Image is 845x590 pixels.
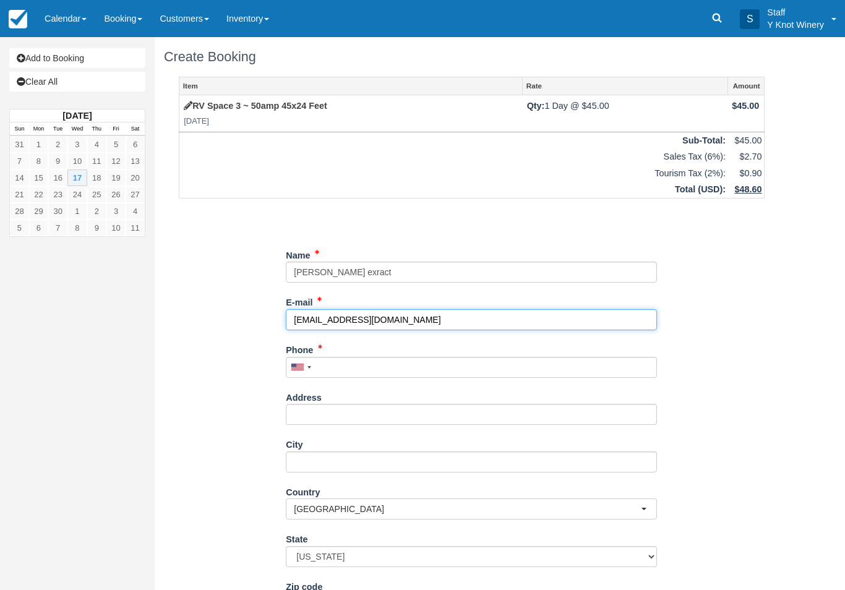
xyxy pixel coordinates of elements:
a: Clear All [9,72,145,92]
p: Staff [767,6,824,19]
a: 19 [106,169,126,186]
th: Fri [106,122,126,136]
strong: [DATE] [62,111,92,121]
a: 15 [29,169,48,186]
a: 25 [87,186,106,203]
a: 31 [10,136,29,153]
a: 22 [29,186,48,203]
a: 27 [126,186,145,203]
a: 21 [10,186,29,203]
th: Thu [87,122,106,136]
th: Sat [126,122,145,136]
em: [DATE] [184,116,518,127]
a: 5 [10,220,29,236]
a: 20 [126,169,145,186]
a: 2 [87,203,106,220]
label: Name [286,245,310,262]
th: Sun [10,122,29,136]
a: 1 [29,136,48,153]
p: Y Knot Winery [767,19,824,31]
strong: Qty [527,101,545,111]
button: [GEOGRAPHIC_DATA] [286,498,657,519]
a: 13 [126,153,145,169]
a: 6 [29,220,48,236]
td: $45.00 [727,132,764,148]
a: 12 [106,153,126,169]
a: 3 [67,136,87,153]
a: Amount [728,77,764,95]
a: 9 [87,220,106,236]
a: Item [179,77,522,95]
td: 1 Day @ $45.00 [522,95,727,132]
label: Country [286,482,320,499]
a: 11 [126,220,145,236]
a: 9 [48,153,67,169]
a: 11 [87,153,106,169]
strong: Sub-Total: [682,135,726,145]
h1: Create Booking [164,49,779,64]
a: 6 [126,136,145,153]
label: Phone [286,340,313,357]
label: E-mail [286,292,312,309]
a: 24 [67,186,87,203]
div: United States: +1 [286,357,315,377]
a: 26 [106,186,126,203]
a: 16 [48,169,67,186]
a: RV Space 3 ~ 50amp 45x24 Feet [184,101,327,111]
label: Address [286,387,322,404]
td: $2.70 [727,148,764,165]
th: Wed [67,122,87,136]
a: 3 [106,203,126,220]
label: State [286,529,307,546]
strong: Total ( ): [675,184,726,194]
td: Tourism Tax (2%): [179,165,728,182]
td: $0.90 [727,165,764,182]
a: 14 [10,169,29,186]
a: 8 [67,220,87,236]
a: 7 [10,153,29,169]
a: Add to Booking [9,48,145,68]
a: 10 [106,220,126,236]
span: [GEOGRAPHIC_DATA] [294,503,641,515]
label: City [286,434,302,451]
a: 28 [10,203,29,220]
a: 10 [67,153,87,169]
img: checkfront-main-nav-mini-logo.png [9,10,27,28]
a: 30 [48,203,67,220]
a: Rate [523,77,727,95]
th: Tue [48,122,67,136]
u: $48.60 [734,184,761,194]
a: 17 [67,169,87,186]
a: 1 [67,203,87,220]
a: 7 [48,220,67,236]
td: Sales Tax (6%): [179,148,728,165]
a: 18 [87,169,106,186]
a: 29 [29,203,48,220]
a: 5 [106,136,126,153]
a: 4 [87,136,106,153]
th: Mon [29,122,48,136]
a: 23 [48,186,67,203]
a: 4 [126,203,145,220]
td: $45.00 [727,95,764,132]
div: S [740,9,760,29]
span: USD [701,184,719,194]
a: 2 [48,136,67,153]
a: 8 [29,153,48,169]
